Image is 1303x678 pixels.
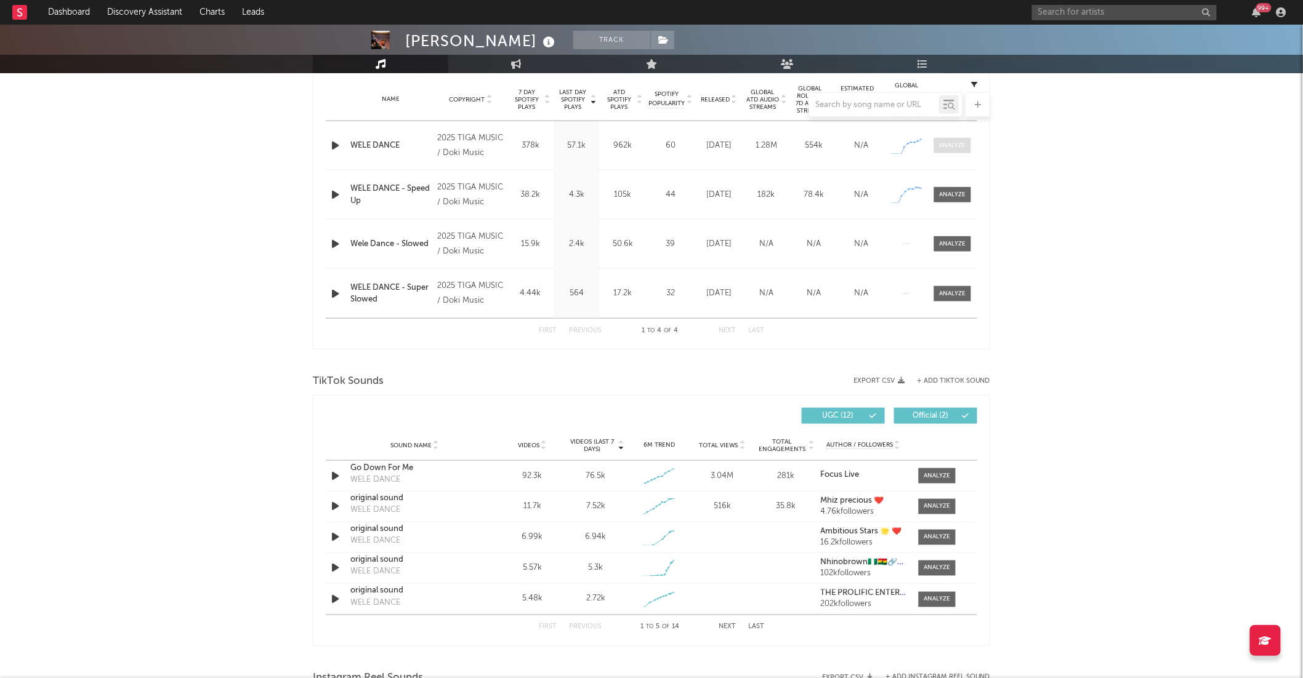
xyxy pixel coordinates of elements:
[350,140,431,152] div: WELE DANCE
[746,238,787,250] div: N/A
[793,85,827,114] span: Global Rolling 7D Audio Streams
[390,442,432,449] span: Sound Name
[588,562,603,575] div: 5.3k
[841,140,882,152] div: N/A
[1253,7,1261,17] button: 99+
[510,189,551,201] div: 38.2k
[504,501,561,513] div: 11.7k
[793,238,834,250] div: N/A
[510,287,551,300] div: 4.44k
[603,89,635,111] span: ATD Spotify Plays
[694,470,751,482] div: 3.04M
[917,378,990,385] button: + Add TikTok Sound
[510,89,543,111] span: 7 Day Spotify Plays
[698,140,740,152] div: [DATE]
[350,462,479,474] a: Go Down For Me
[350,566,400,578] div: WELE DANCE
[649,90,685,108] span: Spotify Popularity
[569,327,602,334] button: Previous
[350,505,400,517] div: WELE DANCE
[649,140,692,152] div: 60
[821,528,906,536] a: Ambitious Stars 🌟 ❤️
[821,600,906,609] div: 202k followers
[350,238,431,250] a: Wele Dance - Slowed
[313,374,384,389] span: TikTok Sounds
[603,287,643,300] div: 17.2k
[746,189,787,201] div: 182k
[518,442,539,449] span: Videos
[888,81,925,118] div: Global Streaming Trend (Last 60D)
[841,287,882,300] div: N/A
[1256,3,1272,12] div: 99 +
[821,559,906,567] a: Nhinobrown🇳🇬🇬🇭🔗🤎
[748,624,764,631] button: Last
[603,140,643,152] div: 962k
[821,471,860,479] strong: Focus Live
[437,131,504,161] div: 2025 TIGA MUSIC / Doki Music
[573,31,650,49] button: Track
[626,620,694,635] div: 1 5 14
[585,532,606,544] div: 6.94k
[648,328,655,333] span: to
[649,238,692,250] div: 39
[793,287,834,300] div: N/A
[350,493,479,505] a: original sound
[539,327,557,334] button: First
[719,624,736,631] button: Next
[810,412,866,420] span: UGC ( 12 )
[557,189,597,201] div: 4.3k
[437,279,504,308] div: 2025 TIGA MUSIC / Doki Music
[826,441,893,449] span: Author / Followers
[350,535,400,548] div: WELE DANCE
[757,438,807,453] span: Total Engagements
[821,528,902,536] strong: Ambitious Stars 🌟 ❤️
[902,412,959,420] span: Official ( 2 )
[557,287,597,300] div: 564
[719,327,736,334] button: Next
[350,597,400,610] div: WELE DANCE
[350,585,479,597] a: original sound
[821,497,906,506] a: Mhiz precious ❤️
[631,441,688,450] div: 6M Trend
[664,328,672,333] span: of
[694,501,751,513] div: 516k
[821,539,906,548] div: 16.2k followers
[793,140,834,152] div: 554k
[649,287,692,300] div: 32
[841,85,874,114] span: Estimated % Playlist Streams Last Day
[748,327,764,334] button: Last
[603,238,643,250] div: 50.6k
[586,593,605,605] div: 2.72k
[603,189,643,201] div: 105k
[350,282,431,306] a: WELE DANCE - Super Slowed
[557,140,597,152] div: 57.1k
[821,559,908,567] strong: Nhinobrown🇳🇬🇬🇭🔗🤎
[821,497,884,505] strong: Mhiz precious ❤️
[905,378,990,385] button: + Add TikTok Sound
[350,554,479,567] a: original sound
[821,471,906,479] a: Focus Live
[437,229,504,259] div: 2025 TIGA MUSIC / Doki Music
[350,183,431,207] a: WELE DANCE - Speed Up
[510,238,551,250] div: 15.9k
[841,189,882,201] div: N/A
[350,524,479,536] a: original sound
[504,593,561,605] div: 5.48k
[821,589,953,597] strong: THE PROLIFIC ENTERTAINMENT 🍿
[586,501,605,513] div: 7.52k
[663,624,670,630] span: of
[821,570,906,578] div: 102k followers
[437,180,504,210] div: 2025 TIGA MUSIC / Doki Music
[809,100,939,110] input: Search by song name or URL
[757,501,815,513] div: 35.8k
[350,474,400,486] div: WELE DANCE
[793,189,834,201] div: 78.4k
